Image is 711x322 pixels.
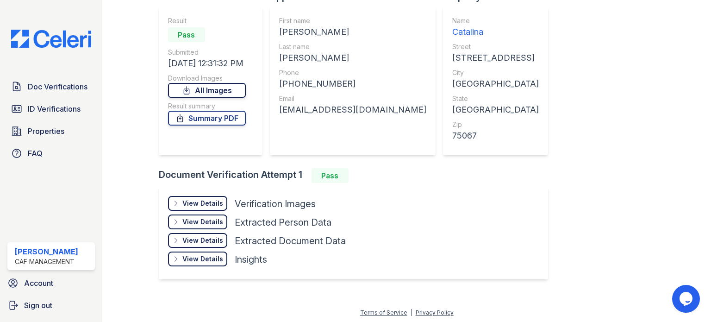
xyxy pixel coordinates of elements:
div: | [411,309,412,316]
a: Sign out [4,296,99,315]
span: Account [24,278,53,289]
div: Document Verification Attempt 1 [159,168,555,183]
div: View Details [182,199,223,208]
div: Verification Images [235,197,316,210]
div: Result [168,16,246,25]
a: ID Verifications [7,100,95,118]
div: Phone [279,68,426,77]
iframe: chat widget [672,285,702,313]
div: Zip [452,120,539,129]
div: [DATE] 12:31:32 PM [168,57,246,70]
div: Email [279,94,426,103]
div: Result summary [168,101,246,111]
div: [PERSON_NAME] [15,246,78,257]
div: Name [452,16,539,25]
a: Properties [7,122,95,140]
div: Extracted Document Data [235,234,346,247]
div: First name [279,16,426,25]
a: Name Catalina [452,16,539,38]
a: Summary PDF [168,111,246,126]
div: [PERSON_NAME] [279,25,426,38]
span: ID Verifications [28,103,81,114]
div: Download Images [168,74,246,83]
div: Pass [168,27,205,42]
div: City [452,68,539,77]
div: View Details [182,236,223,245]
div: Insights [235,253,267,266]
img: CE_Logo_Blue-a8612792a0a2168367f1c8372b55b34899dd931a85d93a1a3d3e32e68fde9ad4.png [4,30,99,48]
div: [GEOGRAPHIC_DATA] [452,77,539,90]
div: [STREET_ADDRESS] [452,51,539,64]
div: Catalina [452,25,539,38]
a: FAQ [7,144,95,163]
div: CAF Management [15,257,78,266]
a: Account [4,274,99,292]
span: FAQ [28,148,43,159]
a: Terms of Service [360,309,407,316]
div: Last name [279,42,426,51]
div: View Details [182,217,223,227]
a: All Images [168,83,246,98]
div: [PHONE_NUMBER] [279,77,426,90]
div: [PERSON_NAME] [279,51,426,64]
span: Sign out [24,300,52,311]
div: 75067 [452,129,539,142]
a: Privacy Policy [416,309,454,316]
div: Submitted [168,48,246,57]
span: Properties [28,126,64,137]
div: [EMAIL_ADDRESS][DOMAIN_NAME] [279,103,426,116]
div: View Details [182,254,223,264]
div: State [452,94,539,103]
div: Extracted Person Data [235,216,331,229]
div: Street [452,42,539,51]
div: [GEOGRAPHIC_DATA] [452,103,539,116]
span: Doc Verifications [28,81,87,92]
a: Doc Verifications [7,77,95,96]
div: Pass [312,168,349,183]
